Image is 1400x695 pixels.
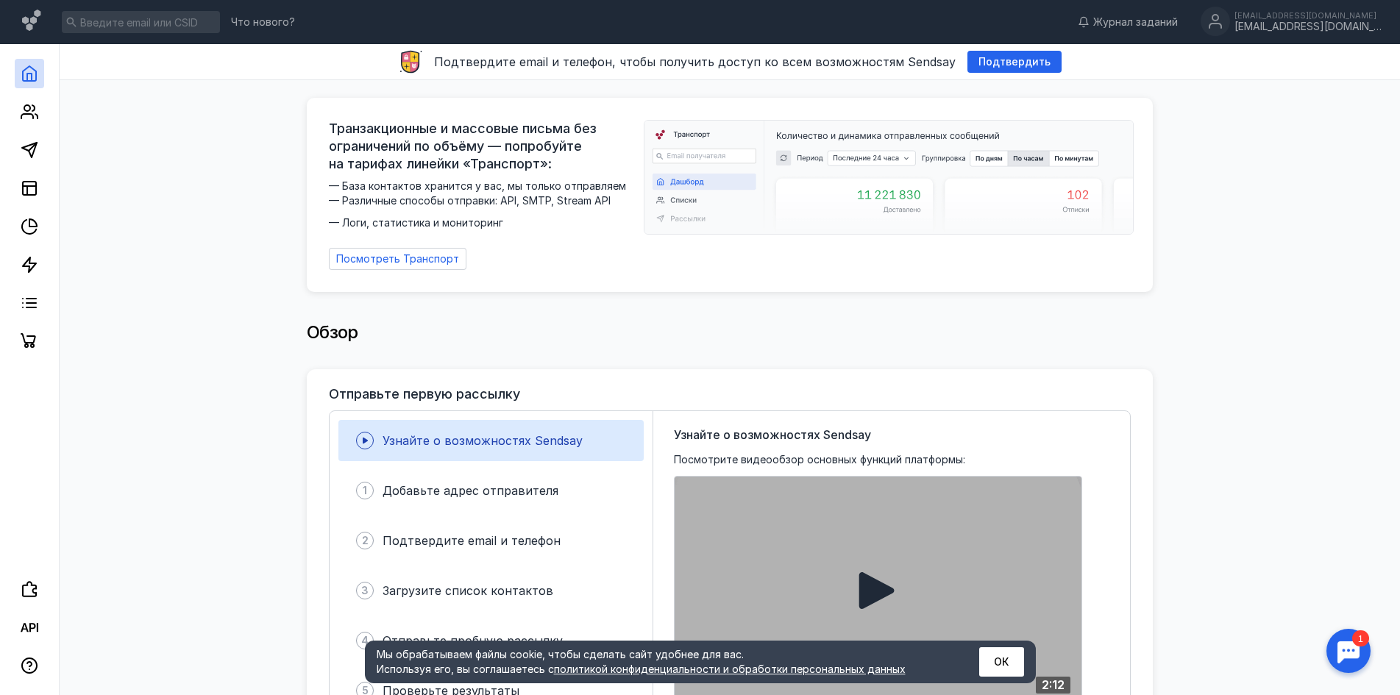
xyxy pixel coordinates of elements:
span: 3 [361,583,369,598]
span: 4 [361,633,369,648]
span: Подтвердить [978,56,1051,68]
span: Подтвердите email и телефон, чтобы получить доступ ко всем возможностям Sendsay [434,54,956,69]
span: Транзакционные и массовые письма без ограничений по объёму — попробуйте на тарифах линейки «Транс... [329,120,635,173]
a: политикой конфиденциальности и обработки персональных данных [554,663,906,675]
span: Загрузите список контактов [383,583,553,598]
div: Мы обрабатываем файлы cookie, чтобы сделать сайт удобнее для вас. Используя его, вы соглашаетесь c [377,647,943,677]
button: Подтвердить [967,51,1062,73]
div: 1 [33,9,50,25]
span: 1 [363,483,367,498]
img: dashboard-transport-banner [644,121,1133,234]
input: Введите email или CSID [62,11,220,33]
h3: Отправьте первую рассылку [329,387,520,402]
span: Что нового? [231,17,295,27]
span: Посмотрите видеообзор основных функций платформы: [674,452,965,467]
span: Отправьте пробную рассылку [383,633,563,648]
a: Что нового? [224,17,302,27]
span: 2 [362,533,369,548]
a: Журнал заданий [1070,15,1185,29]
span: Добавьте адрес отправителя [383,483,558,498]
span: Посмотреть Транспорт [336,253,459,265]
span: Журнал заданий [1093,15,1178,29]
span: Узнайте о возможностях Sendsay [383,433,583,448]
button: ОК [979,647,1024,677]
div: [EMAIL_ADDRESS][DOMAIN_NAME] [1234,21,1382,33]
div: [EMAIL_ADDRESS][DOMAIN_NAME] [1234,11,1382,20]
div: 2:12 [1036,677,1070,694]
span: — База контактов хранится у вас, мы только отправляем — Различные способы отправки: API, SMTP, St... [329,179,635,230]
span: Обзор [307,321,358,343]
a: Посмотреть Транспорт [329,248,466,270]
span: Узнайте о возможностях Sendsay [674,426,871,443]
span: Подтвердите email и телефон [383,533,561,548]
